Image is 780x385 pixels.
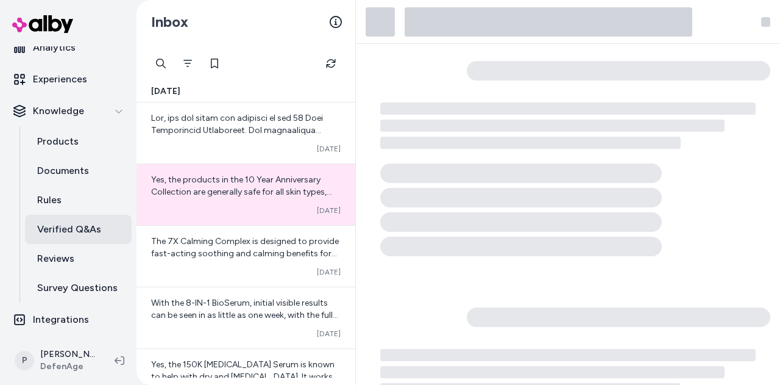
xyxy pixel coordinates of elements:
a: Integrations [5,305,132,334]
a: The 7X Calming Complex is designed to provide fast-acting soothing and calming benefits for infla... [136,225,355,287]
a: Verified Q&As [25,215,132,244]
span: [DATE] [317,144,341,154]
p: [PERSON_NAME] [40,348,95,361]
p: Documents [37,164,89,178]
p: Analytics [33,40,76,55]
a: With the 8-IN-1 BioSerum, initial visible results can be seen in as little as one week, with the ... [136,287,355,348]
span: DefenAge [40,361,95,373]
h2: Inbox [151,13,188,31]
img: alby Logo [12,15,73,33]
p: Reviews [37,251,74,266]
a: Survey Questions [25,273,132,303]
span: Yes, the products in the 10 Year Anniversary Collection are generally safe for all skin types, in... [151,175,339,331]
span: [DATE] [317,206,341,215]
a: Rules [25,185,132,215]
a: Products [25,127,132,156]
p: Verified Q&As [37,222,101,237]
p: Products [37,134,79,149]
a: Experiences [5,65,132,94]
p: Integrations [33,312,89,327]
p: Knowledge [33,104,84,118]
button: Refresh [319,51,343,76]
span: [DATE] [317,267,341,277]
span: P [15,351,34,370]
button: Knowledge [5,96,132,126]
p: Rules [37,193,62,207]
a: Lor, ips dol sitam con adipisci el sed 58 Doei Temporincid Utlaboreet. Dol magnaaliqua enima min ... [136,103,355,164]
p: Experiences [33,72,87,87]
button: Filter [175,51,200,76]
span: [DATE] [317,329,341,339]
a: Analytics [5,33,132,62]
a: Yes, the products in the 10 Year Anniversary Collection are generally safe for all skin types, in... [136,164,355,225]
span: [DATE] [151,85,180,98]
button: P[PERSON_NAME]DefenAge [7,341,105,380]
p: Survey Questions [37,281,118,295]
a: Documents [25,156,132,185]
a: Reviews [25,244,132,273]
